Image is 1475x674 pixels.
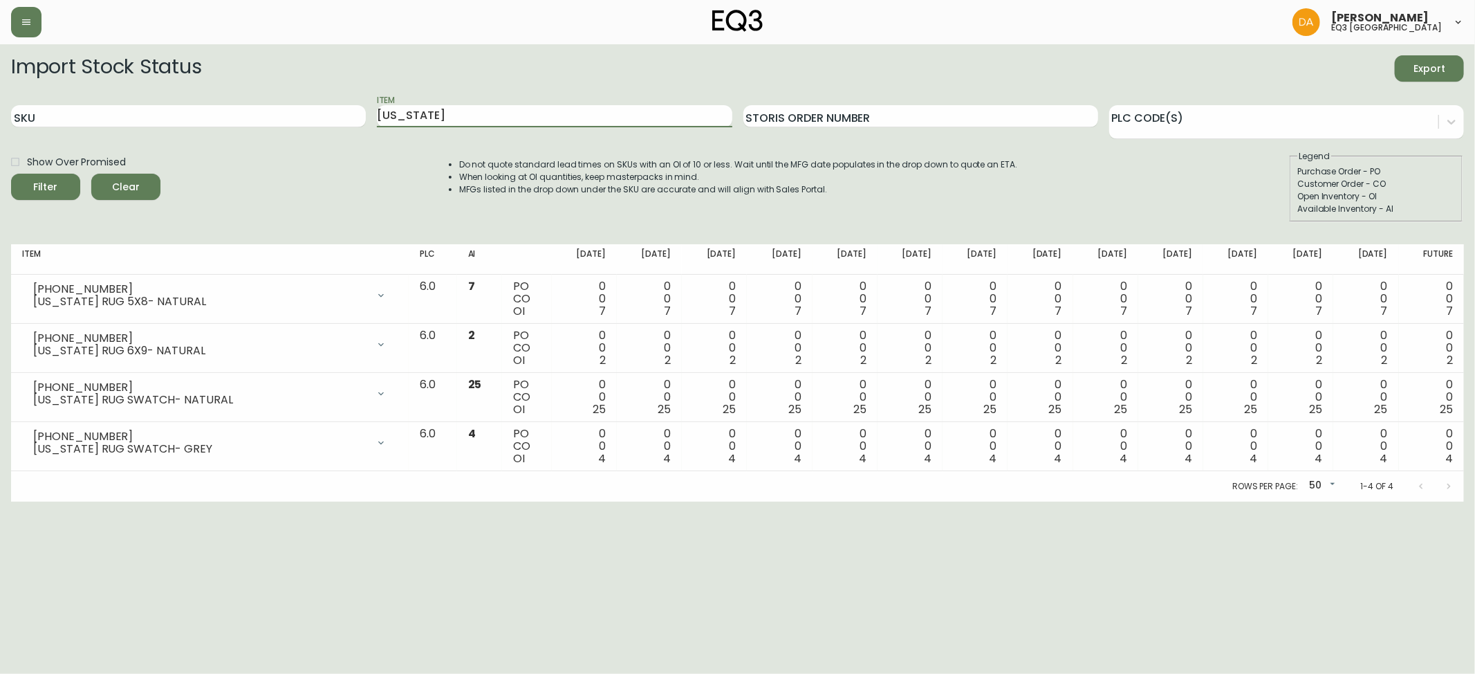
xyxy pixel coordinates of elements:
span: 7 [599,303,606,319]
div: 0 0 [889,329,931,367]
div: 0 0 [1084,280,1127,318]
div: 0 0 [1214,379,1257,416]
span: 7 [860,303,866,319]
span: 25 [1244,401,1257,417]
div: 0 0 [1279,379,1322,416]
span: OI [513,450,525,466]
img: dd1a7e8db21a0ac8adbf82b84ca05374 [1292,8,1320,36]
span: 2 [1121,352,1127,368]
div: 0 0 [1410,329,1453,367]
button: Export [1395,55,1464,82]
div: [US_STATE] RUG SWATCH- NATURAL [33,394,367,406]
div: 0 0 [1344,280,1387,318]
td: 6.0 [409,373,456,422]
div: 0 0 [1019,280,1061,318]
div: 0 0 [758,379,801,416]
span: 2 [1382,352,1388,368]
div: 0 0 [1279,329,1322,367]
span: 4 [1315,450,1322,466]
span: 25 [593,401,606,417]
th: [DATE] [1008,244,1073,275]
th: [DATE] [747,244,812,275]
div: 0 0 [1019,329,1061,367]
span: 25 [658,401,671,417]
li: MFGs listed in the drop down under the SKU are accurate and will align with Sales Portal. [459,183,1018,196]
div: 0 0 [1279,280,1322,318]
span: 2 [665,352,671,368]
div: 0 0 [1344,379,1387,416]
div: 0 0 [1410,379,1453,416]
div: 0 0 [758,428,801,465]
div: 0 0 [1279,428,1322,465]
td: 6.0 [409,422,456,471]
span: 25 [1049,401,1062,417]
th: AI [457,244,502,275]
span: 4 [468,426,476,441]
span: 2 [1056,352,1062,368]
div: 0 0 [1214,428,1257,465]
span: 4 [1055,450,1062,466]
div: 0 0 [758,280,801,318]
div: 0 0 [824,379,866,416]
legend: Legend [1297,150,1331,163]
div: PO CO [513,329,541,367]
span: 7 [664,303,671,319]
span: 4 [1250,450,1257,466]
div: 0 0 [693,379,736,416]
span: 7 [1250,303,1257,319]
th: [DATE] [1073,244,1138,275]
span: 25 [918,401,931,417]
span: Export [1406,60,1453,78]
span: OI [513,352,525,368]
span: 4 [1120,450,1127,466]
span: 4 [728,450,736,466]
div: 0 0 [1410,280,1453,318]
span: [PERSON_NAME] [1331,12,1429,24]
span: 2 [600,352,606,368]
th: Future [1399,244,1464,275]
div: Available Inventory - AI [1297,203,1455,215]
span: 4 [663,450,671,466]
span: 25 [1179,401,1192,417]
div: 0 0 [1344,428,1387,465]
span: 2 [1447,352,1453,368]
div: 0 0 [1019,428,1061,465]
div: 0 0 [628,428,671,465]
th: [DATE] [1203,244,1268,275]
div: 0 0 [563,428,606,465]
div: 0 0 [1149,428,1192,465]
div: [PHONE_NUMBER][US_STATE] RUG 5X8- NATURAL [22,280,398,311]
span: 7 [468,278,475,294]
span: Clear [102,179,149,196]
th: [DATE] [1333,244,1398,275]
h5: eq3 [GEOGRAPHIC_DATA] [1331,24,1442,32]
p: 1-4 of 4 [1360,480,1393,493]
span: 25 [983,401,996,417]
div: 0 0 [563,329,606,367]
h2: Import Stock Status [11,55,201,82]
span: 7 [925,303,931,319]
span: OI [513,401,525,417]
span: 2 [990,352,996,368]
div: 0 0 [693,329,736,367]
div: [US_STATE] RUG SWATCH- GREY [33,443,367,455]
div: 0 0 [1410,428,1453,465]
span: 7 [1381,303,1388,319]
span: 4 [924,450,931,466]
img: logo [712,10,763,32]
div: 0 0 [1149,280,1192,318]
div: 0 0 [1214,280,1257,318]
span: 25 [788,401,801,417]
div: Customer Order - CO [1297,178,1455,190]
div: [PHONE_NUMBER] [33,430,367,443]
div: Purchase Order - PO [1297,165,1455,178]
div: [US_STATE] RUG 5X8- NATURAL [33,295,367,308]
div: [PHONE_NUMBER][US_STATE] RUG 6X9- NATURAL [22,329,398,360]
span: 2 [795,352,801,368]
div: 0 0 [889,280,931,318]
div: 0 0 [628,280,671,318]
div: 0 0 [1019,379,1061,416]
p: Rows per page: [1232,480,1298,493]
div: [US_STATE] RUG 6X9- NATURAL [33,345,367,357]
th: [DATE] [878,244,943,275]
